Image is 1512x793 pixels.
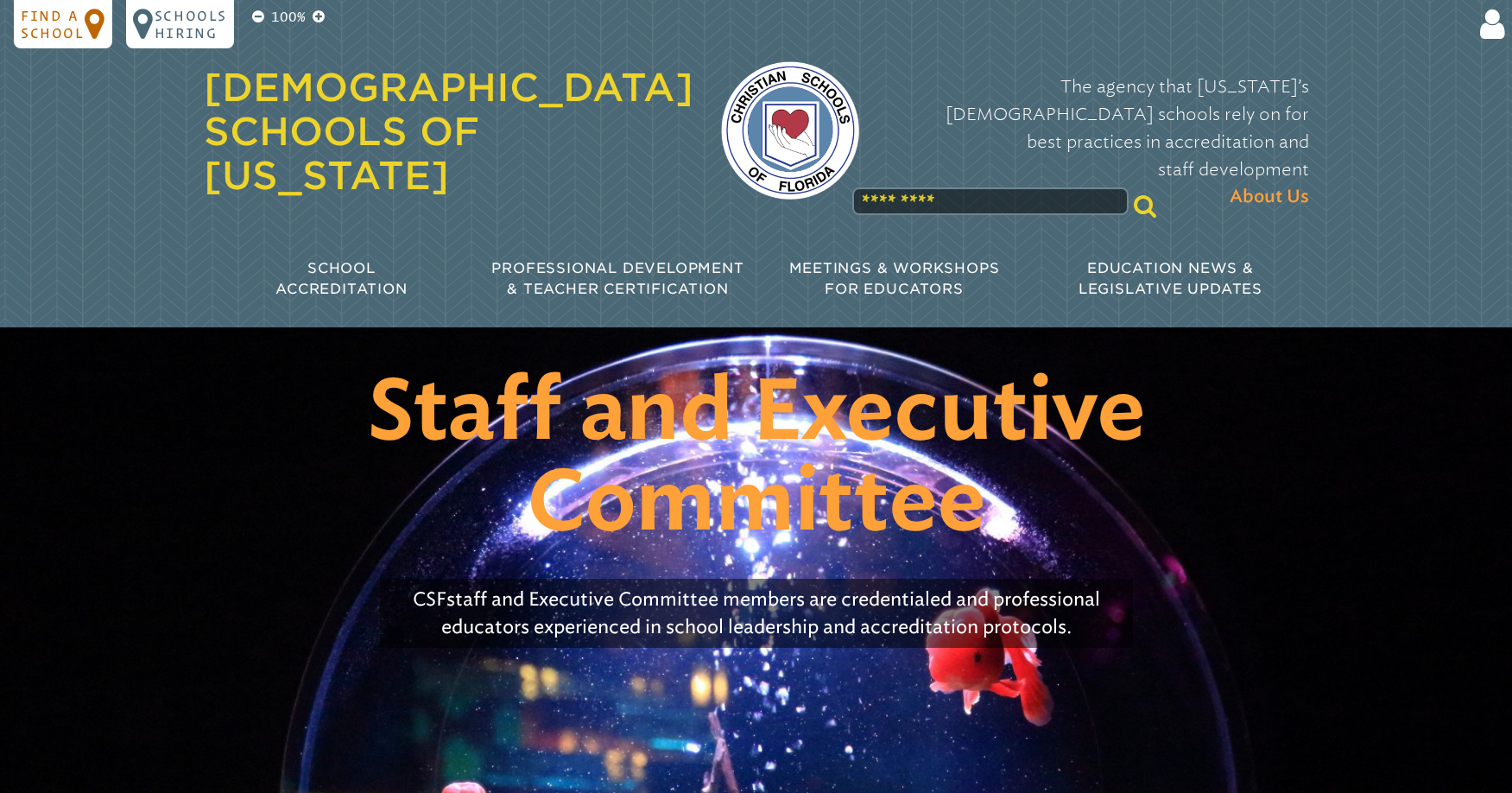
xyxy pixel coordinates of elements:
[721,61,859,200] img: csf-logo-web-colors.png
[887,73,1309,211] p: The agency that [US_STATE]’s [DEMOGRAPHIC_DATA] schools rely on for best practices in accreditati...
[204,65,693,198] a: [DEMOGRAPHIC_DATA] Schools of [US_STATE]
[313,369,1200,551] h1: Staff and Executive Committee
[275,260,407,297] span: School Accreditation
[268,7,309,28] p: 100%
[21,7,85,41] p: Find a school
[413,587,446,611] span: CSF
[1079,260,1262,297] span: Education News & Legislative Updates
[1230,183,1309,211] span: About Us
[491,260,743,297] span: Professional Development & Teacher Certification
[155,7,227,41] p: Schools Hiring
[380,579,1133,648] p: staff and Executive Committee members are credentialed and professional educators experienced in ...
[789,260,1000,297] span: Meetings & Workshops for Educators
